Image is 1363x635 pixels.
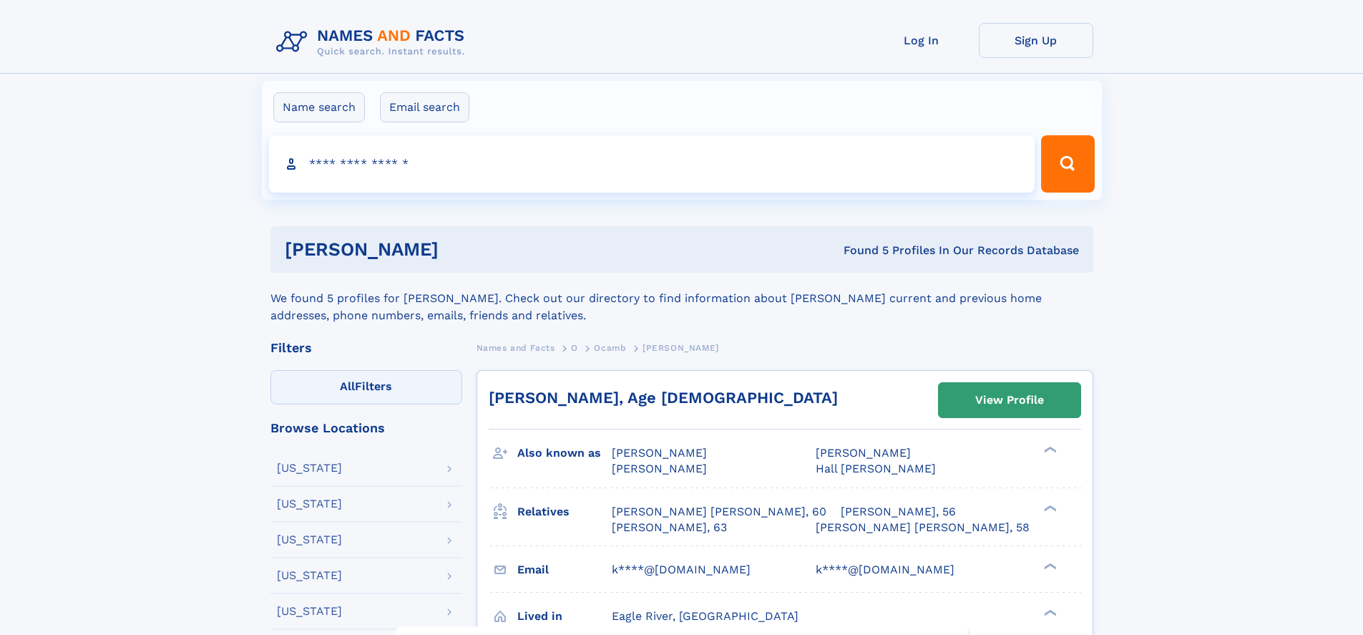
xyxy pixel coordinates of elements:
input: search input [269,135,1035,193]
div: [US_STATE] [277,534,342,546]
span: [PERSON_NAME] [612,462,707,475]
span: Eagle River, [GEOGRAPHIC_DATA] [612,609,798,623]
h3: Also known as [517,441,612,465]
h1: [PERSON_NAME] [285,241,641,258]
a: O [571,339,578,357]
div: View Profile [975,384,1044,417]
div: [US_STATE] [277,570,342,581]
span: All [340,379,355,393]
span: [PERSON_NAME] [643,343,719,353]
div: [US_STATE] [277,462,342,474]
span: [PERSON_NAME] [612,446,707,460]
a: Ocamb [594,339,626,357]
div: ❯ [1040,608,1057,617]
div: Filters [270,341,462,354]
div: [US_STATE] [277,606,342,617]
label: Filters [270,370,462,404]
span: [PERSON_NAME] [816,446,911,460]
label: Name search [273,92,365,122]
a: [PERSON_NAME], 63 [612,520,727,535]
label: Email search [380,92,469,122]
img: Logo Names and Facts [270,23,477,62]
h3: Email [517,558,612,582]
div: Browse Locations [270,422,462,435]
h3: Lived in [517,604,612,629]
a: Names and Facts [477,339,555,357]
a: Log In [864,23,979,58]
div: Found 5 Profiles In Our Records Database [641,243,1079,258]
div: ❯ [1040,503,1057,513]
a: [PERSON_NAME] [PERSON_NAME], 60 [612,504,826,520]
div: ❯ [1040,561,1057,571]
button: Search Button [1041,135,1094,193]
a: View Profile [939,383,1080,417]
a: Sign Up [979,23,1093,58]
a: [PERSON_NAME], Age [DEMOGRAPHIC_DATA] [489,389,838,407]
span: O [571,343,578,353]
span: Hall [PERSON_NAME] [816,462,936,475]
div: [US_STATE] [277,498,342,510]
span: Ocamb [594,343,626,353]
a: [PERSON_NAME] [PERSON_NAME], 58 [816,520,1030,535]
a: [PERSON_NAME], 56 [841,504,956,520]
h3: Relatives [517,500,612,524]
div: ❯ [1040,445,1057,455]
div: We found 5 profiles for [PERSON_NAME]. Check out our directory to find information about [PERSON_... [270,273,1093,324]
